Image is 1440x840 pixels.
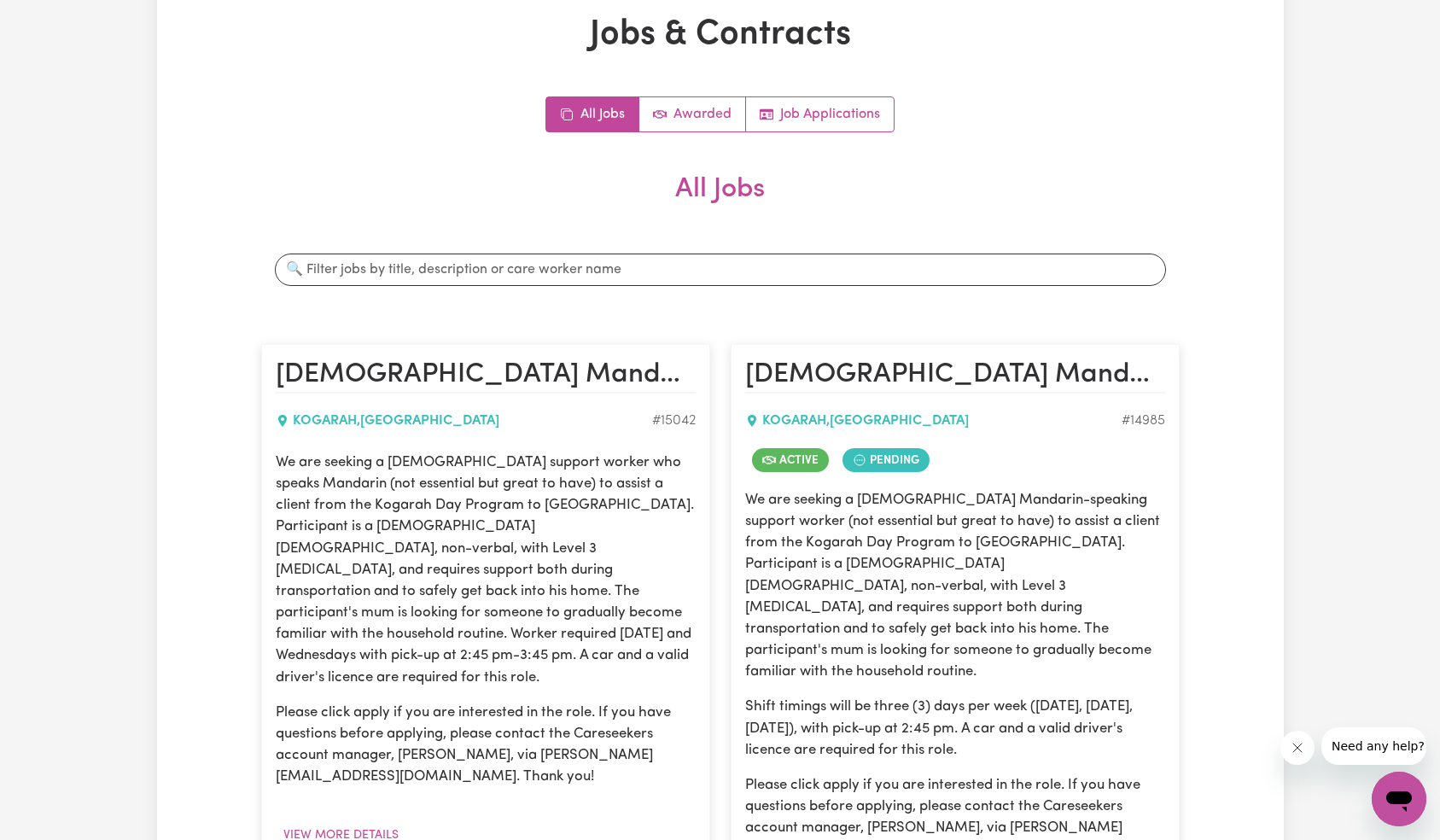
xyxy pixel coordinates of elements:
p: We are seeking a [DEMOGRAPHIC_DATA] Mandarin-speaking support worker (not essential but great to ... [745,489,1165,683]
h2: Female Mandarin-speaking Support Worker Needed in Kogarah, NSW [276,359,696,393]
iframe: Message from company [1321,727,1426,765]
a: All jobs [546,97,639,131]
a: Job applications [746,97,894,131]
div: KOGARAH , [GEOGRAPHIC_DATA] [276,411,652,431]
h2: All Jobs [261,173,1180,233]
p: Please click apply if you are interested in the role. If you have questions before applying, plea... [276,702,696,788]
a: Active jobs [639,97,746,131]
span: Job contract pending review by care worker [842,448,930,472]
p: We are seeking a [DEMOGRAPHIC_DATA] support worker who speaks Mandarin (not essential but great t... [276,452,696,688]
h1: Jobs & Contracts [261,15,1180,55]
div: Job ID #14985 [1122,411,1165,431]
div: Job ID #15042 [652,411,696,431]
iframe: Button to launch messaging window [1372,772,1426,826]
iframe: Close message [1280,731,1315,765]
h2: Female Mandarin-speaking Support Worker Needed in Kogarah, NSW [745,359,1165,393]
input: 🔍 Filter jobs by title, description or care worker name [275,254,1166,286]
div: KOGARAH , [GEOGRAPHIC_DATA] [745,411,1122,431]
p: Shift timings will be three (3) days per week ([DATE], [DATE], [DATE]), with pick-up at 2:45 pm. ... [745,696,1165,761]
span: Job is active [752,448,829,472]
